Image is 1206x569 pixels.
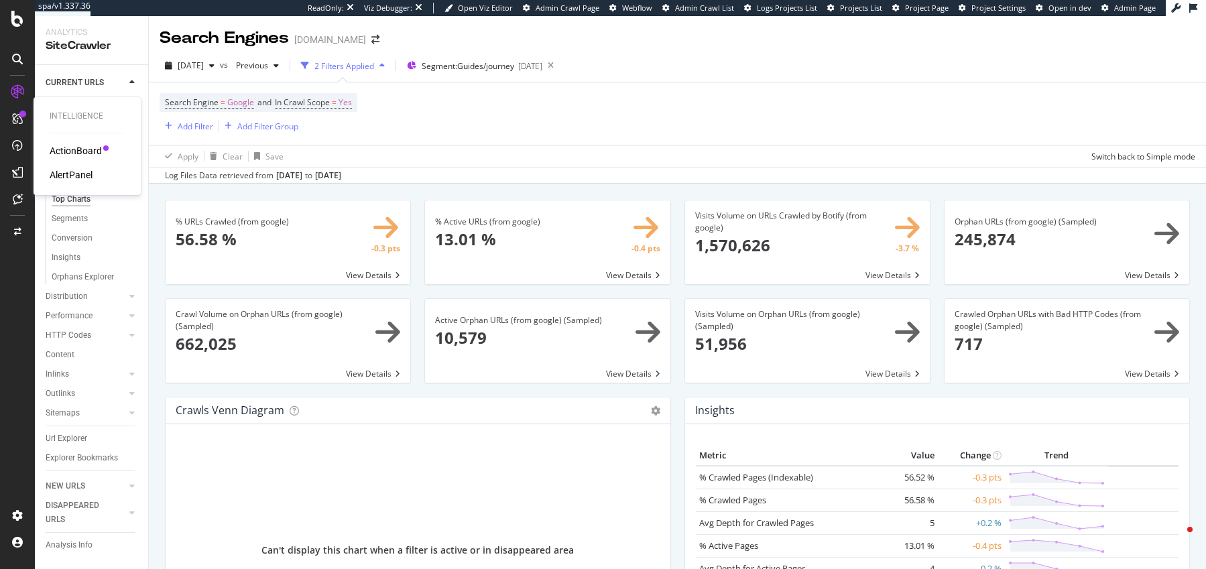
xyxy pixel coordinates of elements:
[959,3,1026,13] a: Project Settings
[884,466,938,489] td: 56.52 %
[50,144,102,157] a: ActionBoard
[938,534,1005,557] td: -0.4 pts
[757,3,817,13] span: Logs Projects List
[339,93,352,112] span: Yes
[675,3,734,13] span: Admin Crawl List
[1091,151,1195,162] div: Switch back to Simple mode
[52,192,91,206] div: Top Charts
[444,3,513,13] a: Open Viz Editor
[46,95,78,109] div: Overview
[178,60,204,71] span: 2025 Sep. 8th
[699,517,814,529] a: Avg Depth for Crawled Pages
[261,544,574,557] span: Can't display this chart when a filter is active or in disappeared area
[46,290,88,304] div: Distribution
[165,170,341,182] div: Log Files Data retrieved from to
[651,406,660,416] i: Options
[275,97,330,108] span: In Crawl Scope
[662,3,734,13] a: Admin Crawl List
[1005,446,1108,466] th: Trend
[46,309,93,323] div: Performance
[219,118,298,134] button: Add Filter Group
[905,3,949,13] span: Project Page
[176,401,284,420] h4: Crawls Venn Diagram
[46,309,125,323] a: Performance
[46,406,80,420] div: Sitemaps
[402,55,542,76] button: Segment:Guides/journey[DATE]
[938,511,1005,534] td: +0.2 %
[46,348,74,362] div: Content
[160,118,213,134] button: Add Filter
[46,95,139,109] a: Overview
[46,479,125,493] a: NEW URLS
[1160,523,1193,556] iframe: Intercom live chat
[46,432,87,446] div: Url Explorer
[884,511,938,534] td: 5
[265,151,284,162] div: Save
[52,212,139,226] a: Segments
[52,270,139,284] a: Orphans Explorer
[46,479,85,493] div: NEW URLS
[699,471,813,483] a: % Crawled Pages (Indexable)
[165,97,219,108] span: Search Engine
[46,451,118,465] div: Explorer Bookmarks
[231,55,284,76] button: Previous
[840,3,882,13] span: Projects List
[458,3,513,13] span: Open Viz Editor
[276,170,302,182] div: [DATE]
[46,538,93,552] div: Analysis Info
[422,60,514,72] span: Segment: Guides/journey
[622,3,652,13] span: Webflow
[371,35,379,44] div: arrow-right-arrow-left
[46,406,125,420] a: Sitemaps
[884,446,938,466] th: Value
[971,3,1026,13] span: Project Settings
[231,60,268,71] span: Previous
[46,328,91,342] div: HTTP Codes
[46,432,139,446] a: Url Explorer
[178,121,213,132] div: Add Filter
[695,401,735,420] h4: Insights
[1048,3,1091,13] span: Open in dev
[827,3,882,13] a: Projects List
[52,251,139,265] a: Insights
[249,145,284,167] button: Save
[52,192,139,206] a: Top Charts
[46,328,125,342] a: HTTP Codes
[46,499,125,527] a: DISAPPEARED URLS
[332,97,337,108] span: =
[220,59,231,70] span: vs
[52,231,139,245] a: Conversion
[314,60,374,72] div: 2 Filters Applied
[46,387,125,401] a: Outlinks
[223,151,243,162] div: Clear
[237,121,298,132] div: Add Filter Group
[46,367,69,381] div: Inlinks
[296,55,390,76] button: 2 Filters Applied
[227,93,254,112] span: Google
[1114,3,1156,13] span: Admin Page
[50,168,93,182] a: AlertPanel
[46,451,139,465] a: Explorer Bookmarks
[1036,3,1091,13] a: Open in dev
[536,3,599,13] span: Admin Crawl Page
[221,97,225,108] span: =
[46,499,113,527] div: DISAPPEARED URLS
[46,76,125,90] a: CURRENT URLS
[46,387,75,401] div: Outlinks
[523,3,599,13] a: Admin Crawl Page
[884,534,938,557] td: 13.01 %
[46,538,139,552] a: Analysis Info
[257,97,272,108] span: and
[884,489,938,511] td: 56.58 %
[744,3,817,13] a: Logs Projects List
[160,27,289,50] div: Search Engines
[52,270,114,284] div: Orphans Explorer
[46,290,125,304] a: Distribution
[364,3,412,13] div: Viz Debugger:
[315,170,341,182] div: [DATE]
[308,3,344,13] div: ReadOnly:
[294,33,366,46] div: [DOMAIN_NAME]
[46,76,104,90] div: CURRENT URLS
